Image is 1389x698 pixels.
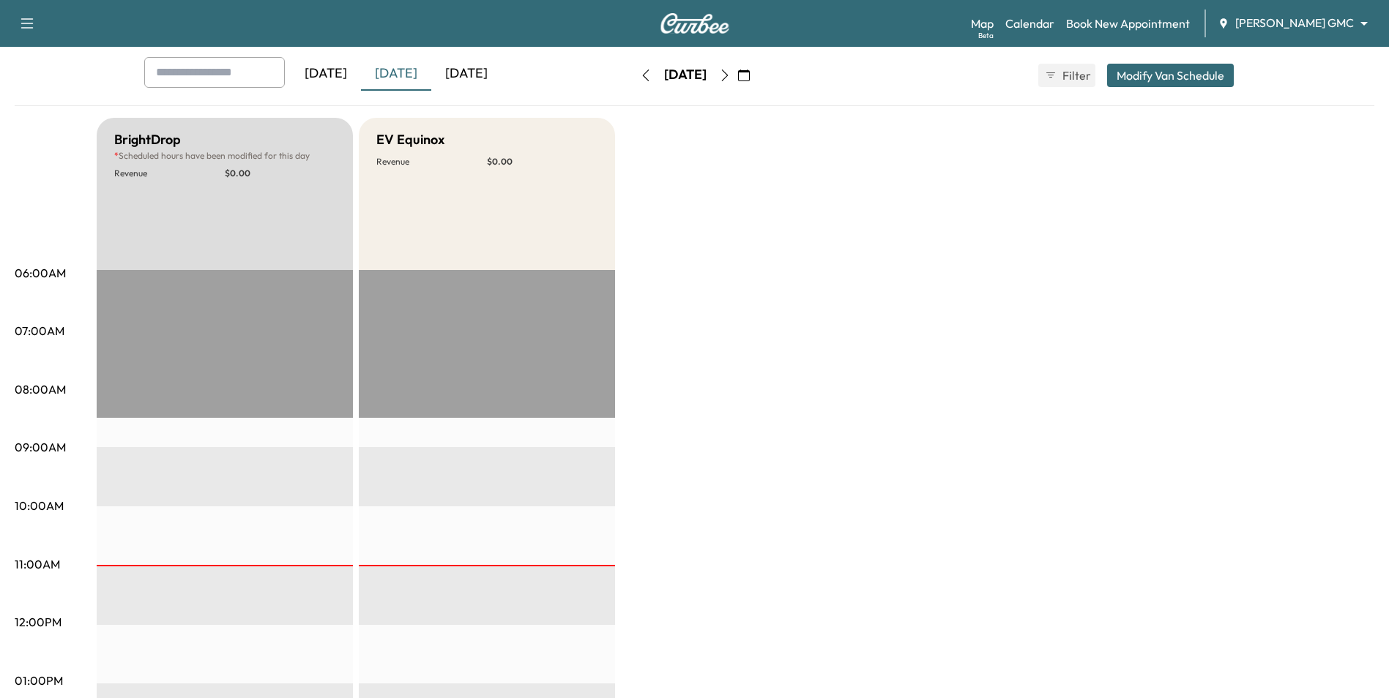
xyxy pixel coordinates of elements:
div: [DATE] [291,57,361,91]
div: [DATE] [431,57,502,91]
p: $ 0.00 [225,168,335,179]
p: Revenue [114,168,225,179]
p: 07:00AM [15,322,64,339]
p: 12:00PM [15,613,62,631]
p: 08:00AM [15,380,66,398]
div: [DATE] [361,57,431,91]
a: Book New Appointment [1066,15,1190,32]
a: Calendar [1005,15,1054,32]
p: Revenue [376,156,487,168]
p: 11:00AM [15,555,60,573]
h5: BrightDrop [114,130,181,150]
p: 09:00AM [15,438,66,456]
button: Modify Van Schedule [1107,64,1234,87]
h5: EV Equinox [376,130,444,150]
p: Scheduled hours have been modified for this day [114,150,335,162]
button: Filter [1038,64,1095,87]
span: [PERSON_NAME] GMC [1235,15,1354,31]
p: 01:00PM [15,672,63,689]
span: Filter [1062,67,1089,84]
div: [DATE] [664,66,707,84]
p: $ 0.00 [487,156,597,168]
a: MapBeta [971,15,994,32]
p: 06:00AM [15,264,66,282]
div: Beta [978,30,994,41]
p: 10:00AM [15,497,64,514]
img: Curbee Logo [660,13,730,34]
